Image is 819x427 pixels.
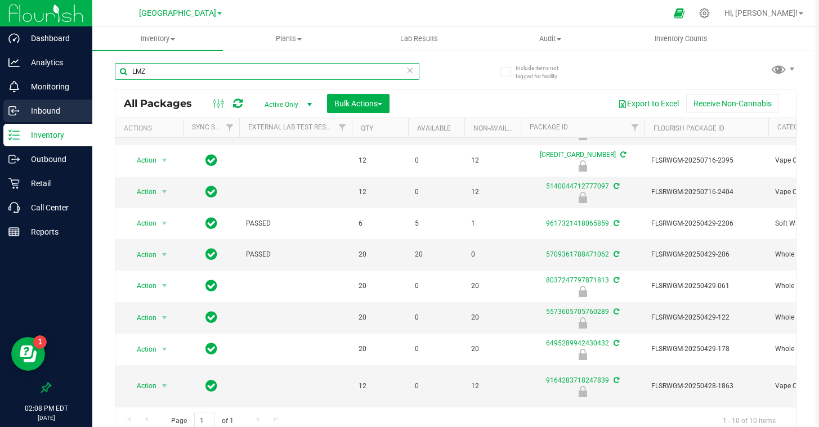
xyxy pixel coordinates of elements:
span: Clear [406,63,414,78]
p: Monitoring [20,80,87,93]
a: Plants [223,27,353,51]
button: Bulk Actions [327,94,390,113]
div: Newly Received [519,317,646,329]
span: FLSRWGM-20250716-2404 [651,187,762,197]
a: 6495289942430432 [546,339,609,347]
span: Action [127,215,157,231]
span: FLSRWGM-20250429-178 [651,344,762,354]
a: Filter [221,118,239,137]
a: 8037247797871813 [546,276,609,284]
label: Pin the sidebar to full width on large screens [41,382,52,393]
span: 12 [471,187,514,197]
span: 1 [471,218,514,229]
p: Analytics [20,56,87,69]
span: [GEOGRAPHIC_DATA] [139,8,216,18]
span: 0 [415,187,458,197]
span: Inventory [92,34,223,44]
span: 20 [471,312,514,323]
a: [CREDIT_CARD_NUMBER] [540,151,616,159]
div: Newly Received [519,192,646,203]
span: select [158,152,172,168]
a: 9617321418065859 [546,219,609,227]
a: Filter [333,118,352,137]
a: Non-Available [473,124,523,132]
a: Inventory [92,27,223,51]
p: [DATE] [5,413,87,422]
span: 0 [471,249,514,260]
span: In Sync [205,184,217,200]
span: Action [127,278,157,294]
span: select [158,184,172,200]
span: 20 [359,249,401,260]
span: In Sync [205,341,217,357]
span: select [158,215,172,231]
span: Bulk Actions [334,99,382,108]
inline-svg: Outbound [8,154,20,165]
a: Available [417,124,451,132]
span: Action [127,184,157,200]
a: Flourish Package ID [654,124,724,132]
a: Filter [626,118,645,137]
span: Hi, [PERSON_NAME]! [724,8,798,17]
iframe: Resource center [11,337,45,371]
span: PASSED [246,218,345,229]
a: Qty [361,124,373,132]
span: FLSRWGM-20250429-122 [651,312,762,323]
span: Action [127,378,157,394]
a: 9164283718247839 [546,376,609,384]
inline-svg: Call Center [8,202,20,213]
inline-svg: Inventory [8,129,20,141]
div: Manage settings [697,8,711,19]
inline-svg: Dashboard [8,33,20,44]
span: Action [127,341,157,357]
span: FLSRWGM-20250429-206 [651,249,762,260]
a: Inventory Counts [616,27,746,51]
p: Reports [20,225,87,239]
span: Audit [485,34,615,44]
span: FLSRWGM-20250429-061 [651,281,762,291]
span: 12 [359,381,401,392]
span: Sync from Compliance System [612,219,619,227]
span: FLSRWGM-20250429-2206 [651,218,762,229]
p: Call Center [20,201,87,214]
a: Lab Results [354,27,485,51]
div: Actions [124,124,178,132]
span: 0 [415,281,458,291]
p: Inbound [20,104,87,118]
span: 20 [359,312,401,323]
a: 5140044712777097 [546,182,609,190]
p: 02:08 PM EDT [5,403,87,413]
button: Export to Excel [611,94,686,113]
span: In Sync [205,246,217,262]
span: In Sync [205,152,217,168]
a: Sync Status [192,123,235,131]
span: 5 [415,218,458,229]
inline-svg: Retail [8,178,20,189]
a: External Lab Test Result [248,123,337,131]
span: In Sync [205,378,217,394]
span: Sync from Compliance System [612,276,619,284]
span: 12 [471,155,514,166]
span: select [158,247,172,263]
inline-svg: Inbound [8,105,20,116]
span: 12 [359,155,401,166]
span: Sync from Compliance System [619,151,626,159]
span: Action [127,152,157,168]
span: Action [127,247,157,263]
span: In Sync [205,309,217,325]
span: Lab Results [385,34,453,44]
span: Sync from Compliance System [612,339,619,347]
span: FLSRWGM-20250716-2395 [651,155,762,166]
button: Receive Non-Cannabis [686,94,779,113]
span: 20 [471,344,514,354]
inline-svg: Reports [8,226,20,237]
div: Newly Received [519,160,646,172]
span: select [158,278,172,294]
inline-svg: Monitoring [8,81,20,92]
div: Newly Received [519,286,646,297]
span: Sync from Compliance System [612,308,619,316]
span: 12 [471,381,514,392]
span: Sync from Compliance System [612,376,619,384]
p: Dashboard [20,32,87,45]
